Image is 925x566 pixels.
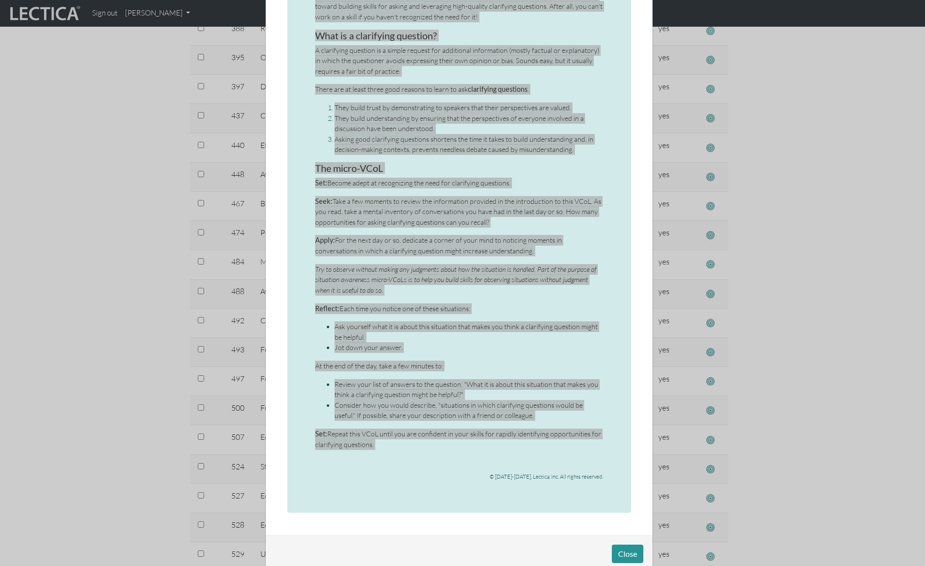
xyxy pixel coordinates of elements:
p: A clarifying question is a simple request for additional information (mostly factual or explanato... [315,45,603,77]
li: Ask yourself what it is about this situation that makes you think a clarifying question might be ... [335,321,603,342]
b: Seek: [315,197,333,205]
b: Set: [315,179,327,187]
li: Review your list of answers to the question, "What it is about this situation that makes you thin... [335,379,603,400]
b: Set: [315,430,327,438]
button: Close [612,545,643,563]
strong: The micro-VCoL [315,162,383,174]
a: clarifying questions [468,85,527,93]
p: For the next day or so, dedicate a corner of your mind to noticing moments in conversations in wh... [315,235,603,256]
b: Reflect: [315,304,339,313]
li: They build trust by demonstrating to speakers that their perspectives are valued. [335,102,603,113]
p: © [DATE]-[DATE], Lectica, Inc. All rights reserved. [315,473,603,481]
li: Jot down your answer. [335,342,603,353]
li: Asking good clarifying questions shortens the time it takes to build understanding and, in decisi... [335,134,603,155]
strong: What is a clarifying question? [315,30,437,41]
p: There are at least three good reasons to learn to ask . [315,84,603,95]
p: Repeat this VCoL until you are confident in your skills for rapidly identifying opportunities for... [315,429,603,449]
li: Consider how you would describe, "situations in which clarifying questions would be useful." If p... [335,400,603,421]
em: Try to observe without making any judgments about how the situation is handled. Part of the purpo... [315,265,596,294]
li: They build understanding by ensuring that the perspectives of everyone involved in a discussion h... [335,113,603,134]
b: Apply: [315,236,335,244]
p: At the end of the day, take a few minutes to: [315,361,603,371]
p: Take a few moments to review the information provided in the introduction to this VCoL. As you re... [315,196,603,228]
p: Each time you notice one of these situations: [315,303,603,314]
p: Become adept at recognizing the need for clarifying questions. [315,178,603,188]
